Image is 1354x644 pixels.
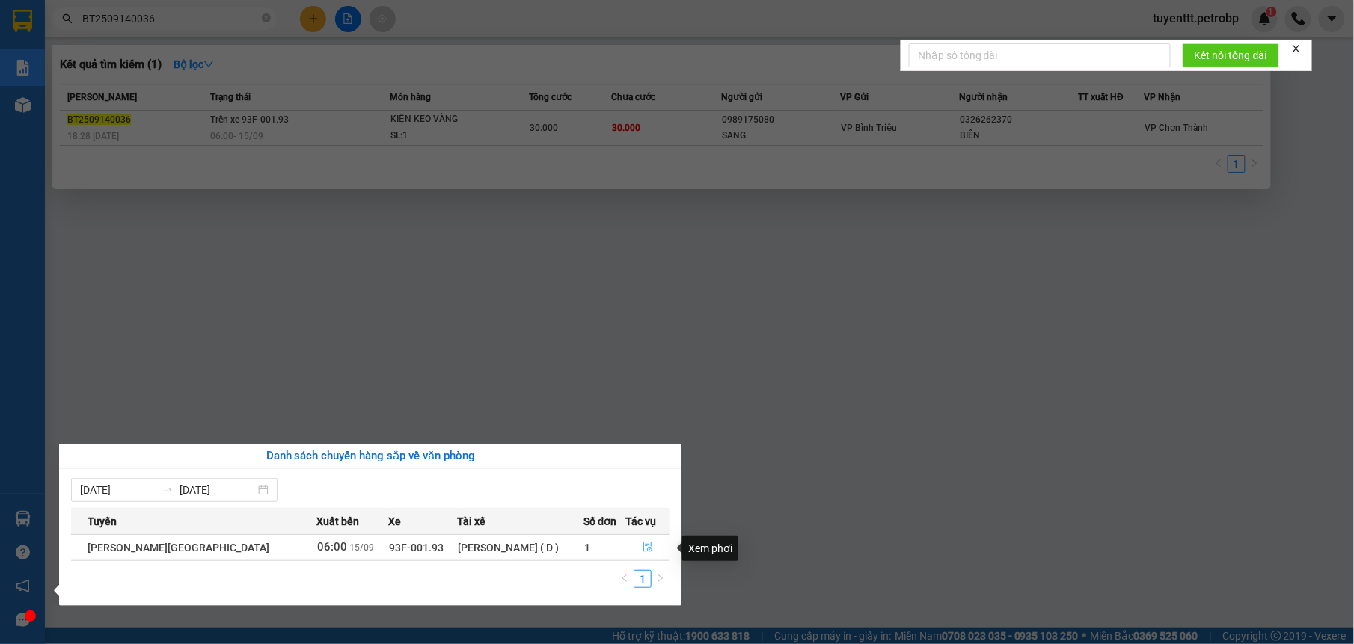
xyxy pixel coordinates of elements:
[388,513,401,530] span: Xe
[316,513,359,530] span: Xuất bến
[682,536,738,561] div: Xem phơi
[88,513,117,530] span: Tuyến
[162,484,174,496] span: swap-right
[634,571,651,587] a: 1
[1183,43,1279,67] button: Kết nối tổng đài
[656,574,665,583] span: right
[625,513,656,530] span: Tác vụ
[626,536,669,559] button: file-done
[616,570,634,588] li: Previous Page
[652,570,670,588] li: Next Page
[909,43,1171,67] input: Nhập số tổng đài
[80,482,156,498] input: Từ ngày
[180,482,255,498] input: Đến ngày
[652,570,670,588] button: right
[634,570,652,588] li: 1
[457,513,485,530] span: Tài xế
[616,570,634,588] button: left
[162,484,174,496] span: to
[317,540,347,553] span: 06:00
[349,542,374,553] span: 15/09
[71,447,670,465] div: Danh sách chuyến hàng sắp về văn phòng
[620,574,629,583] span: left
[1195,47,1267,64] span: Kết nối tổng đài
[1291,43,1302,54] span: close
[88,542,269,553] span: [PERSON_NAME][GEOGRAPHIC_DATA]
[583,513,617,530] span: Số đơn
[643,542,653,553] span: file-done
[458,539,583,556] div: [PERSON_NAME] ( D )
[584,542,590,553] span: 1
[389,542,444,553] span: 93F-001.93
